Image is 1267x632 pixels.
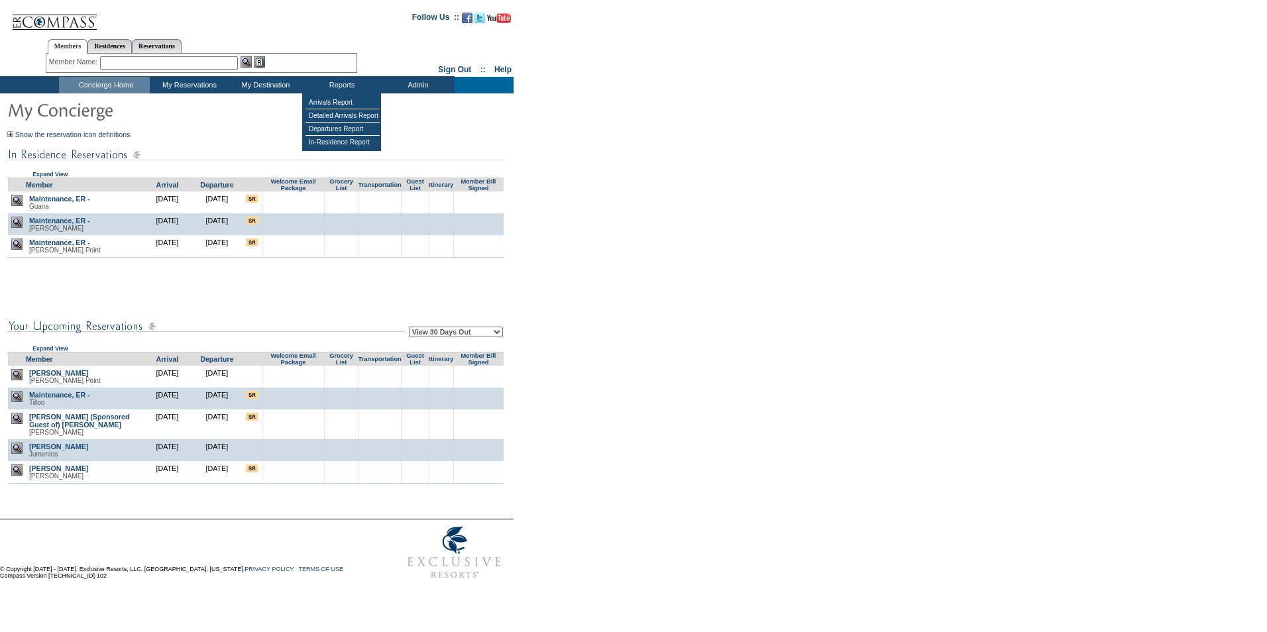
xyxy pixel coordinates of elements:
td: [DATE] [192,409,242,439]
a: Itinerary [429,182,453,188]
td: Reports [302,77,378,93]
span: Tilloo [29,399,45,406]
img: blank.gif [478,369,479,370]
td: My Reservations [150,77,226,93]
a: Expand View [32,345,68,352]
a: Maintenance, ER - [29,238,90,246]
a: Arrival [156,181,179,189]
a: Expand View [32,171,68,178]
img: blank.gif [293,413,294,413]
a: Transportation [358,356,401,362]
a: Arrival [156,355,179,363]
a: Subscribe to our YouTube Channel [487,17,511,25]
a: Show the reservation icon definitions [15,131,131,138]
td: Admin [378,77,455,93]
td: [DATE] [142,366,192,388]
span: :: [480,65,486,74]
a: Transportation [358,182,401,188]
img: blank.gif [341,413,342,413]
td: Detailed Arrivals Report [305,109,380,123]
a: Maintenance, ER - [29,195,90,203]
img: view [11,464,23,476]
a: Sign Out [438,65,471,74]
a: Guest List [406,352,423,366]
td: [DATE] [142,388,192,409]
a: TERMS OF USE [299,566,344,572]
td: [DATE] [142,213,192,235]
a: Member [26,181,53,189]
a: Grocery List [329,178,353,191]
a: Residences [87,39,132,53]
img: Reservations [254,56,265,68]
img: Follow us on Twitter [474,13,485,23]
td: Follow Us :: [412,11,459,27]
img: blank.gif [478,413,479,413]
td: [DATE] [192,235,242,258]
td: [DATE] [142,235,192,258]
td: [DATE] [142,409,192,439]
span: [PERSON_NAME] [29,472,83,480]
a: Welcome Email Package [270,178,315,191]
a: Members [48,39,88,54]
a: Follow us on Twitter [474,17,485,25]
img: blank.gif [478,391,479,392]
a: Departure [200,355,233,363]
a: Member Bill Signed [461,352,496,366]
a: Member Bill Signed [461,178,496,191]
img: view [11,369,23,380]
a: [PERSON_NAME] [29,369,88,377]
input: There are special requests for this reservation! [246,464,258,472]
td: [DATE] [142,439,192,461]
a: PRIVACY POLICY [245,566,294,572]
td: [DATE] [192,366,242,388]
a: Become our fan on Facebook [462,17,472,25]
img: blank.gif [341,391,342,392]
td: My Destination [226,77,302,93]
img: subTtlConUpcomingReservatio.gif [7,318,405,335]
a: Member [26,355,53,363]
span: [PERSON_NAME] Point [29,246,101,254]
a: Reservations [132,39,182,53]
img: Show the reservation icon definitions [7,131,13,137]
input: There are special requests for this reservation! [246,195,258,203]
img: view [11,217,23,228]
input: There are special requests for this reservation! [246,238,258,246]
td: Departures Report [305,123,380,136]
img: blank.gif [293,391,294,392]
td: [DATE] [192,388,242,409]
td: [DATE] [192,483,242,513]
img: view [11,391,23,402]
img: Compass Home [11,3,97,30]
td: [DATE] [192,461,242,483]
img: Subscribe to our YouTube Channel [487,13,511,23]
img: Become our fan on Facebook [462,13,472,23]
